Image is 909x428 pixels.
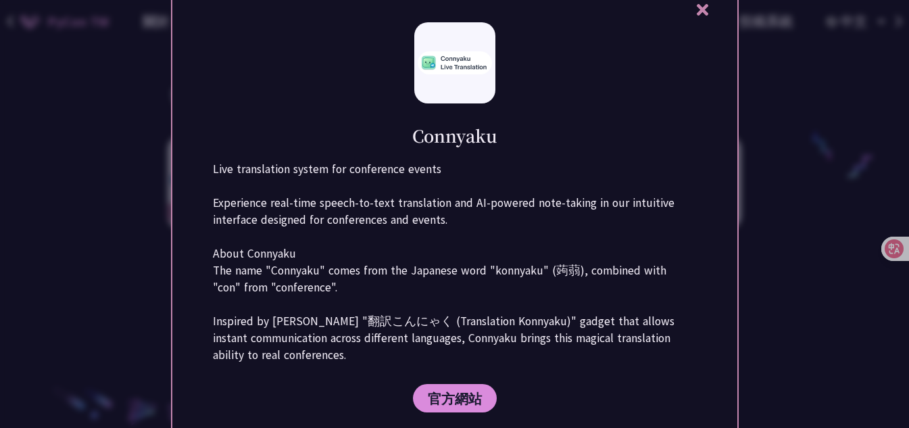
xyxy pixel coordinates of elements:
h1: Connyaku [412,124,497,147]
img: photo [418,51,492,75]
a: 官方網站 [413,384,497,412]
p: Live translation system for conference events Experience real-time speech-to-text translation and... [213,161,697,364]
span: 官方網站 [428,390,482,407]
